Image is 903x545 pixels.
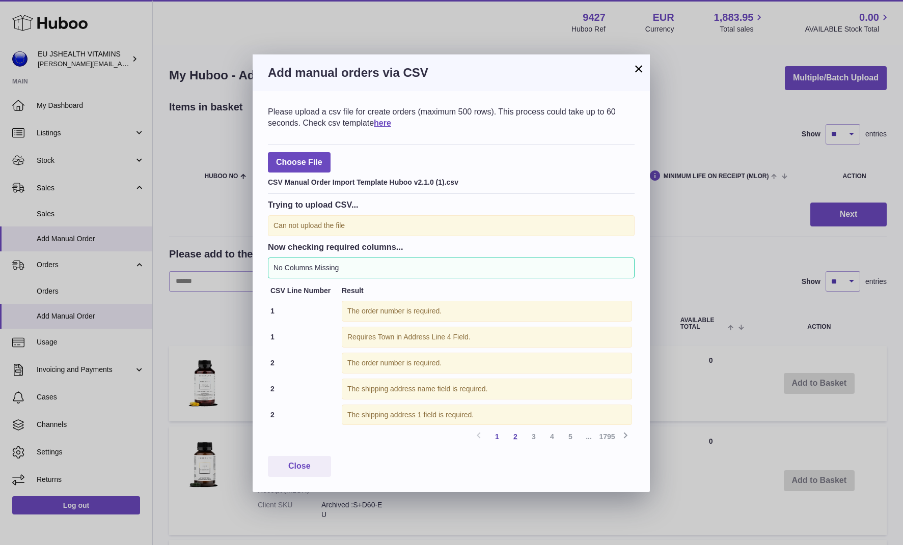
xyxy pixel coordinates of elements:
a: 4 [543,427,561,446]
span: ... [580,427,598,446]
a: 5 [561,427,580,446]
a: 1 [488,427,506,446]
a: 1795 [598,427,616,446]
th: CSV Line Number [268,283,339,298]
button: Close [268,456,331,477]
h3: Trying to upload CSV... [268,199,635,210]
th: Result [339,283,635,298]
strong: 2 [270,359,275,367]
div: The order number is required. [342,353,632,374]
div: No Columns Missing [268,257,635,278]
div: The shipping address 1 field is required. [342,405,632,425]
h3: Now checking required columns... [268,241,635,252]
strong: 2 [270,411,275,419]
a: 2 [506,427,525,446]
div: Can not upload the file [268,215,635,236]
div: The order number is required. [342,301,632,322]
strong: 1 [270,333,275,341]
div: The shipping address name field is required. [342,379,632,399]
span: Choose File [268,152,331,173]
h3: Add manual orders via CSV [268,65,635,81]
a: 3 [525,427,543,446]
a: here [374,119,391,127]
span: Close [288,462,311,470]
strong: 2 [270,385,275,393]
strong: 1 [270,307,275,315]
div: CSV Manual Order Import Template Huboo v2.1.0 (1).csv [268,175,635,187]
button: × [633,63,645,75]
div: Please upload a csv file for create orders (maximum 500 rows). This process could take up to 60 s... [268,106,635,128]
div: Requires Town in Address Line 4 Field. [342,327,632,348]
